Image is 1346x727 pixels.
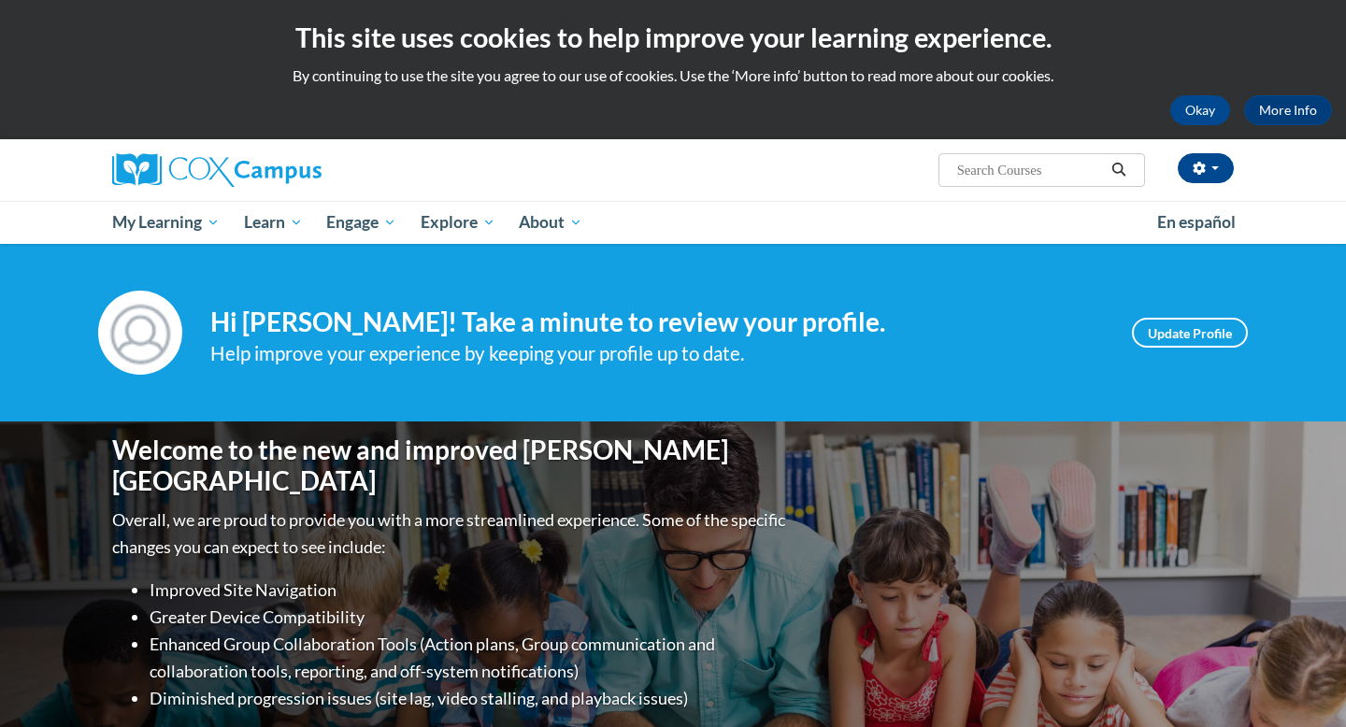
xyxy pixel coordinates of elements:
[84,201,1262,244] div: Main menu
[1170,95,1230,125] button: Okay
[408,201,508,244] a: Explore
[326,211,396,234] span: Engage
[1271,652,1331,712] iframe: Button to launch messaging window
[1244,95,1332,125] a: More Info
[508,201,595,244] a: About
[210,338,1104,369] div: Help improve your experience by keeping your profile up to date.
[1132,318,1248,348] a: Update Profile
[150,685,790,712] li: Diminished progression issues (site lag, video stalling, and playback issues)
[421,211,495,234] span: Explore
[1178,153,1234,183] button: Account Settings
[1145,203,1248,242] a: En español
[112,435,790,497] h1: Welcome to the new and improved [PERSON_NAME][GEOGRAPHIC_DATA]
[150,577,790,604] li: Improved Site Navigation
[244,211,303,234] span: Learn
[112,211,220,234] span: My Learning
[232,201,315,244] a: Learn
[1105,159,1133,181] button: Search
[150,631,790,685] li: Enhanced Group Collaboration Tools (Action plans, Group communication and collaboration tools, re...
[150,604,790,631] li: Greater Device Compatibility
[112,153,467,187] a: Cox Campus
[112,153,322,187] img: Cox Campus
[955,159,1105,181] input: Search Courses
[14,19,1332,56] h2: This site uses cookies to help improve your learning experience.
[14,65,1332,86] p: By continuing to use the site you agree to our use of cookies. Use the ‘More info’ button to read...
[100,201,232,244] a: My Learning
[98,291,182,375] img: Profile Image
[210,306,1104,338] h4: Hi [PERSON_NAME]! Take a minute to review your profile.
[519,211,582,234] span: About
[314,201,408,244] a: Engage
[112,506,790,561] p: Overall, we are proud to provide you with a more streamlined experience. Some of the specific cha...
[1157,212,1236,232] span: En español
